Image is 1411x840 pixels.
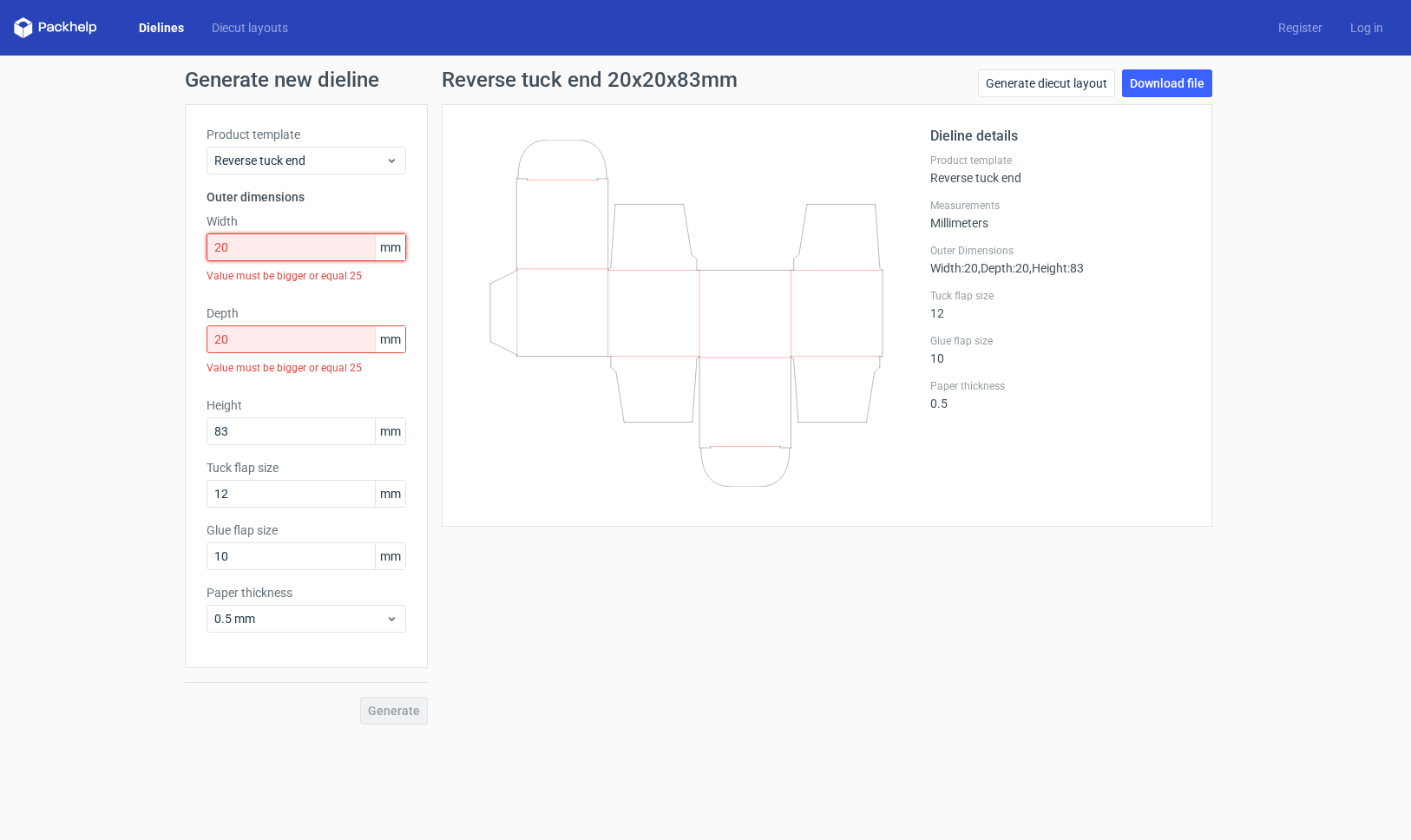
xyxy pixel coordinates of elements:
div: Value must be bigger or equal 25 [207,261,406,291]
label: Product template [207,126,406,143]
a: Log in [1336,19,1397,36]
label: Product template [930,154,1191,167]
h1: Reverse tuck end 20x20x83mm [442,69,738,90]
div: Value must be bigger or equal 25 [207,353,406,383]
a: Generate diecut layout [978,69,1115,97]
a: Download file [1122,69,1212,97]
a: Register [1264,19,1336,36]
label: Glue flap size [207,522,406,539]
label: Tuck flap size [930,289,1191,303]
span: , Depth : 20 [978,261,1029,275]
label: Tuck flap size [207,459,406,476]
label: Width [207,213,406,230]
label: Glue flap size [930,334,1191,348]
div: 12 [930,289,1191,320]
label: Depth [207,305,406,322]
a: Diecut layouts [198,19,302,36]
label: Height [207,397,406,414]
span: Reverse tuck end [214,152,385,169]
span: Width : 20 [930,261,978,275]
div: 0.5 [930,379,1191,410]
span: mm [375,543,405,569]
a: Dielines [125,19,198,36]
div: Reverse tuck end [930,154,1191,185]
label: Outer Dimensions [930,244,1191,258]
label: Measurements [930,199,1191,213]
div: Millimeters [930,199,1191,230]
span: , Height : 83 [1029,261,1084,275]
span: mm [375,481,405,507]
label: Paper thickness [930,379,1191,393]
label: Paper thickness [207,584,406,601]
h1: Generate new dieline [185,69,1226,90]
h3: Outer dimensions [207,188,406,206]
h2: Dieline details [930,126,1191,147]
span: 0.5 mm [214,610,385,627]
span: mm [375,326,405,352]
div: 10 [930,334,1191,365]
span: mm [375,418,405,444]
span: mm [375,234,405,260]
